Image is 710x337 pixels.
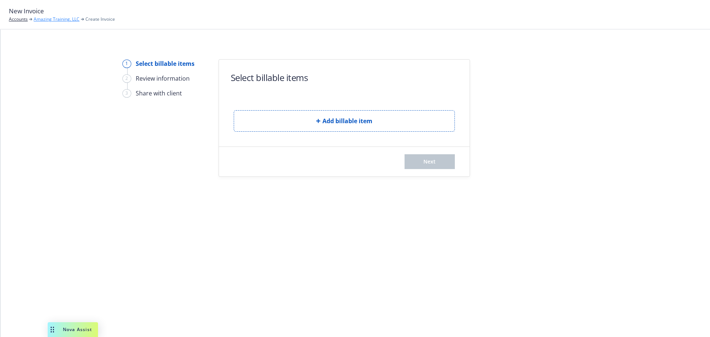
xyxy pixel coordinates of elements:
[122,74,131,83] div: 2
[48,322,57,337] div: Drag to move
[234,110,455,132] button: Add billable item
[34,16,80,23] a: Amazing Training, LLC
[136,89,182,98] div: Share with client
[231,71,308,84] h1: Select billable items
[48,322,98,337] button: Nova Assist
[9,16,28,23] a: Accounts
[85,16,115,23] span: Create Invoice
[405,154,455,169] button: Next
[322,117,372,125] span: Add billable item
[9,6,44,16] span: New Invoice
[136,59,195,68] div: Select billable items
[423,158,436,165] span: Next
[63,326,92,333] span: Nova Assist
[136,74,190,83] div: Review information
[122,60,131,68] div: 1
[122,89,131,98] div: 3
